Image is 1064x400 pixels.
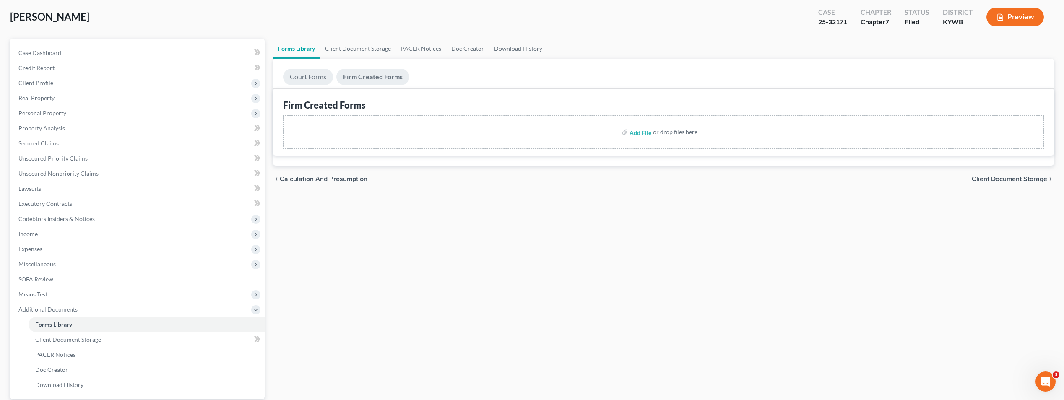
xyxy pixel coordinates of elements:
[18,185,41,192] span: Lawsuits
[29,377,265,392] a: Download History
[396,39,446,59] a: PACER Notices
[972,176,1047,182] span: Client Document Storage
[29,332,265,347] a: Client Document Storage
[986,8,1044,26] button: Preview
[280,176,367,182] span: Calculation and Presumption
[18,245,42,252] span: Expenses
[283,69,333,85] a: Court Forms
[12,60,265,75] a: Credit Report
[18,291,47,298] span: Means Test
[943,17,973,27] div: KYWB
[18,170,99,177] span: Unsecured Nonpriority Claims
[818,17,847,27] div: 25-32171
[653,128,697,136] div: or drop files here
[29,347,265,362] a: PACER Notices
[489,39,547,59] a: Download History
[12,272,265,287] a: SOFA Review
[35,366,68,373] span: Doc Creator
[35,336,101,343] span: Client Document Storage
[273,39,320,59] a: Forms Library
[905,8,929,17] div: Status
[12,166,265,181] a: Unsecured Nonpriority Claims
[35,321,72,328] span: Forms Library
[12,121,265,136] a: Property Analysis
[18,306,78,313] span: Additional Documents
[905,17,929,27] div: Filed
[1035,371,1056,392] iframe: Intercom live chat
[885,18,889,26] span: 7
[972,176,1054,182] button: Client Document Storage chevron_right
[29,362,265,377] a: Doc Creator
[320,39,396,59] a: Client Document Storage
[18,109,66,117] span: Personal Property
[12,136,265,151] a: Secured Claims
[861,8,891,17] div: Chapter
[18,200,72,207] span: Executory Contracts
[861,17,891,27] div: Chapter
[18,125,65,132] span: Property Analysis
[273,176,367,182] button: chevron_left Calculation and Presumption
[18,64,55,71] span: Credit Report
[12,196,265,211] a: Executory Contracts
[943,8,973,17] div: District
[818,8,847,17] div: Case
[12,181,265,196] a: Lawsuits
[18,155,88,162] span: Unsecured Priority Claims
[18,140,59,147] span: Secured Claims
[29,317,265,332] a: Forms Library
[18,260,56,268] span: Miscellaneous
[1047,176,1054,182] i: chevron_right
[336,69,409,85] a: Firm Created Forms
[35,381,83,388] span: Download History
[18,94,55,101] span: Real Property
[18,79,53,86] span: Client Profile
[1053,371,1059,378] span: 3
[18,49,61,56] span: Case Dashboard
[446,39,489,59] a: Doc Creator
[12,151,265,166] a: Unsecured Priority Claims
[18,275,53,283] span: SOFA Review
[10,10,89,23] span: [PERSON_NAME]
[18,215,95,222] span: Codebtors Insiders & Notices
[283,99,1044,111] div: Firm Created Forms
[35,351,75,358] span: PACER Notices
[12,45,265,60] a: Case Dashboard
[18,230,38,237] span: Income
[273,176,280,182] i: chevron_left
